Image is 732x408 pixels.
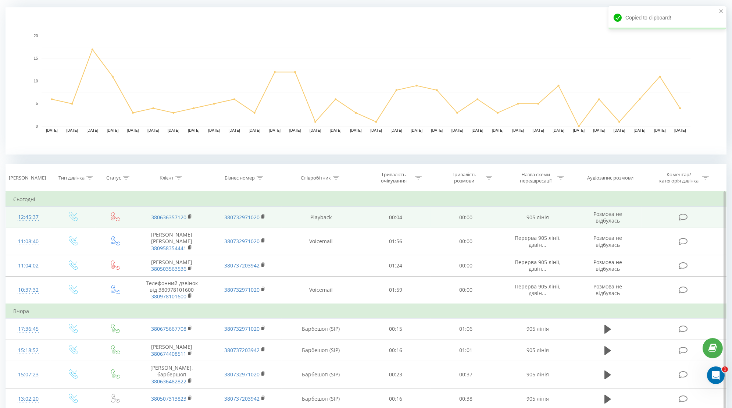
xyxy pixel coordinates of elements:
[282,318,360,340] td: Барбешоп (SIP)
[444,171,484,184] div: Тривалість розмови
[107,129,119,133] text: [DATE]
[390,129,402,133] text: [DATE]
[593,129,605,133] text: [DATE]
[6,304,726,319] td: Вчора
[431,255,501,276] td: 00:00
[36,124,38,128] text: 0
[657,171,700,184] div: Коментар/категорія дзвінка
[608,6,726,29] div: Copied to clipboard!
[654,129,666,133] text: [DATE]
[350,129,362,133] text: [DATE]
[472,129,483,133] text: [DATE]
[573,129,585,133] text: [DATE]
[722,366,728,372] span: 1
[512,129,524,133] text: [DATE]
[135,277,208,304] td: Телефонний дзвінок від 380978101600
[224,395,260,402] a: 380737203942
[224,286,260,293] a: 380732971020
[13,259,43,273] div: 11:04:02
[360,207,431,228] td: 00:04
[310,129,321,133] text: [DATE]
[282,277,360,304] td: Voicemail
[374,171,413,184] div: Тривалість очікування
[36,102,38,106] text: 5
[360,277,431,304] td: 01:59
[269,129,281,133] text: [DATE]
[151,350,186,357] a: 380674408511
[228,129,240,133] text: [DATE]
[553,129,564,133] text: [DATE]
[431,340,501,361] td: 01:01
[301,175,331,181] div: Співробітник
[135,361,208,389] td: [PERSON_NAME], барбершоп
[360,228,431,255] td: 01:56
[168,129,179,133] text: [DATE]
[516,171,556,184] div: Назва схеми переадресації
[34,34,38,38] text: 20
[431,207,501,228] td: 00:00
[431,318,501,340] td: 01:06
[360,318,431,340] td: 00:15
[34,57,38,61] text: 15
[13,368,43,382] div: 15:07:23
[593,259,622,272] span: Розмова не відбулась
[188,129,200,133] text: [DATE]
[515,283,561,297] span: Перерва 905 лінії, дзвін...
[330,129,342,133] text: [DATE]
[13,283,43,297] div: 10:37:32
[13,392,43,406] div: 13:02:20
[208,129,220,133] text: [DATE]
[593,234,622,248] span: Розмова не відбулась
[593,210,622,224] span: Розмова не відбулась
[160,175,174,181] div: Клієнт
[34,79,38,83] text: 10
[501,361,574,389] td: 905 лінія
[147,129,159,133] text: [DATE]
[634,129,646,133] text: [DATE]
[224,238,260,245] a: 380732971020
[127,129,139,133] text: [DATE]
[614,129,625,133] text: [DATE]
[151,293,186,300] a: 380978101600
[515,234,561,248] span: Перерва 905 лінії, дзвін...
[87,129,99,133] text: [DATE]
[501,318,574,340] td: 905 лінія
[58,175,85,181] div: Тип дзвінка
[360,340,431,361] td: 00:16
[289,129,301,133] text: [DATE]
[9,175,46,181] div: [PERSON_NAME]
[431,361,501,389] td: 00:37
[6,192,726,207] td: Сьогодні
[106,175,121,181] div: Статус
[46,129,58,133] text: [DATE]
[224,262,260,269] a: 380737203942
[66,129,78,133] text: [DATE]
[411,129,423,133] text: [DATE]
[151,245,186,252] a: 380958354441
[282,340,360,361] td: Барбешоп (SIP)
[587,175,633,181] div: Аудіозапис розмови
[135,255,208,276] td: [PERSON_NAME]
[151,325,186,332] a: 380675667708
[360,255,431,276] td: 01:24
[707,366,725,384] iframe: Intercom live chat
[451,129,463,133] text: [DATE]
[13,322,43,336] div: 17:36:45
[431,228,501,255] td: 00:00
[431,129,443,133] text: [DATE]
[135,228,208,255] td: [PERSON_NAME] [PERSON_NAME]
[515,259,561,272] span: Перерва 905 лінії, дзвін...
[13,343,43,358] div: 15:18:52
[282,361,360,389] td: Барбешоп (SIP)
[151,265,186,272] a: 380503563536
[674,129,686,133] text: [DATE]
[224,347,260,354] a: 380737203942
[532,129,544,133] text: [DATE]
[593,283,622,297] span: Розмова не відбулась
[224,325,260,332] a: 380732971020
[13,210,43,224] div: 12:45:37
[6,7,726,155] svg: A chart.
[249,129,261,133] text: [DATE]
[501,207,574,228] td: 905 лінія
[135,340,208,361] td: [PERSON_NAME]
